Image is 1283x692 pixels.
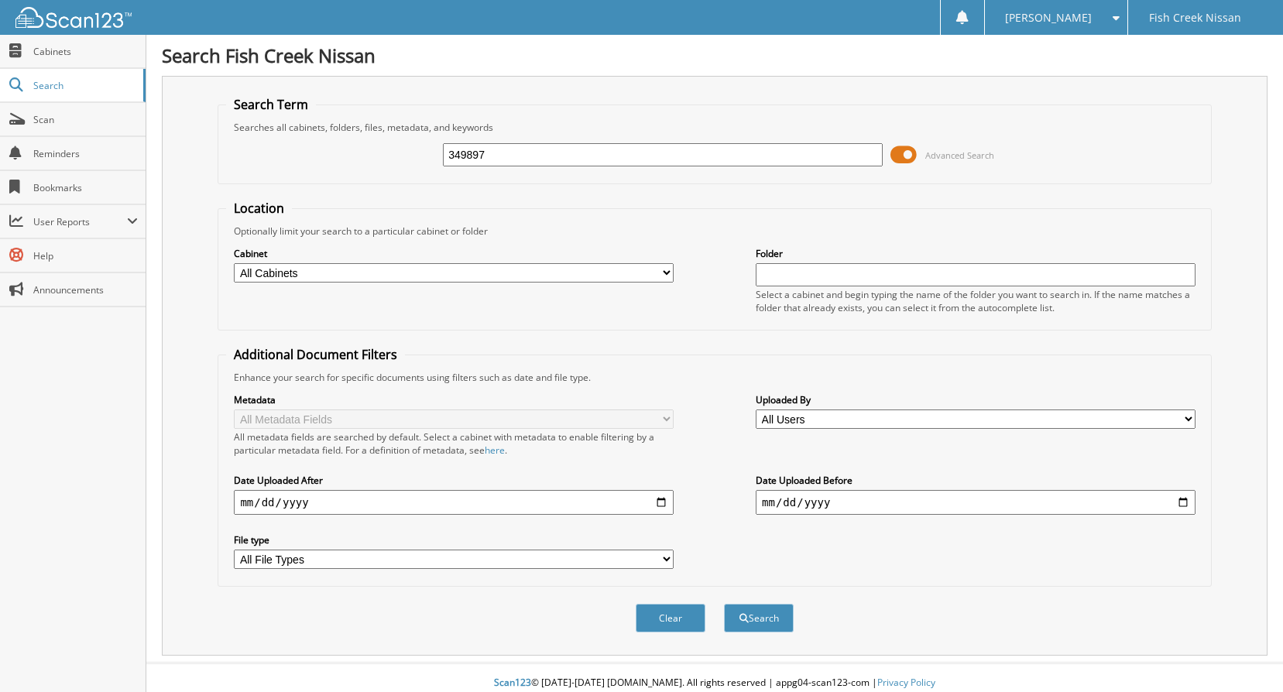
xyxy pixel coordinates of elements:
[226,346,405,363] legend: Additional Document Filters
[234,430,674,457] div: All metadata fields are searched by default. Select a cabinet with metadata to enable filtering b...
[33,215,127,228] span: User Reports
[33,113,138,126] span: Scan
[877,676,935,689] a: Privacy Policy
[234,393,674,406] label: Metadata
[234,533,674,546] label: File type
[33,181,138,194] span: Bookmarks
[494,676,531,689] span: Scan123
[226,371,1202,384] div: Enhance your search for specific documents using filters such as date and file type.
[1149,13,1241,22] span: Fish Creek Nissan
[226,200,292,217] legend: Location
[756,288,1196,314] div: Select a cabinet and begin typing the name of the folder you want to search in. If the name match...
[33,79,136,92] span: Search
[1005,13,1092,22] span: [PERSON_NAME]
[925,149,994,161] span: Advanced Search
[226,121,1202,134] div: Searches all cabinets, folders, files, metadata, and keywords
[33,147,138,160] span: Reminders
[33,249,138,262] span: Help
[485,444,505,457] a: here
[756,393,1196,406] label: Uploaded By
[234,474,674,487] label: Date Uploaded After
[226,96,316,113] legend: Search Term
[162,43,1268,68] h1: Search Fish Creek Nissan
[234,490,674,515] input: start
[1206,618,1283,692] iframe: Chat Widget
[756,490,1196,515] input: end
[234,247,674,260] label: Cabinet
[33,283,138,296] span: Announcements
[33,45,138,58] span: Cabinets
[636,604,705,632] button: Clear
[724,604,794,632] button: Search
[15,7,132,28] img: scan123-logo-white.svg
[226,224,1202,238] div: Optionally limit your search to a particular cabinet or folder
[756,247,1196,260] label: Folder
[756,474,1196,487] label: Date Uploaded Before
